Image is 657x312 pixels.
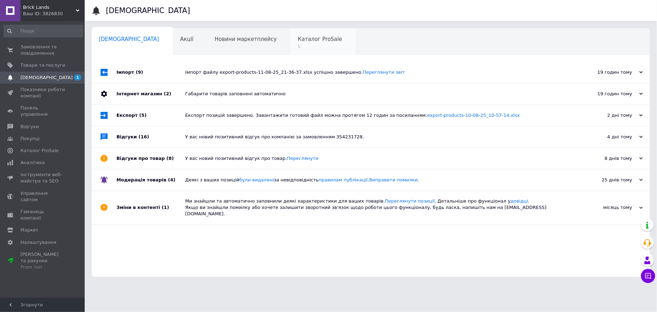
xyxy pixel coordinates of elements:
span: (9) [136,70,143,75]
div: Експорт позицій завершено. Завантажити готовий файл можна протягом 12 годин за посиланням: [185,112,572,119]
span: (2) [164,91,171,96]
div: Імпорт файлу export-products-11-08-25_21-36-37.xlsx успішно завершено. [185,69,572,76]
h1: [DEMOGRAPHIC_DATA] [106,6,190,15]
div: Інтернет магазин [116,83,185,104]
a: Виправити помилки [369,177,418,182]
span: (4) [168,177,175,182]
input: Пошук [4,25,83,37]
a: Переглянути [287,156,318,161]
div: Експорт [116,105,185,126]
span: Відгуки [20,124,39,130]
a: Переглянути звіт [363,70,405,75]
span: Каталог ProSale [20,148,59,154]
span: Замовлення та повідомлення [20,44,65,56]
span: Товари та послуги [20,62,65,68]
span: (5) [139,113,147,118]
span: [DEMOGRAPHIC_DATA] [20,74,73,81]
span: (1) [162,205,169,210]
span: [DEMOGRAPHIC_DATA] [99,36,159,42]
div: Ваш ID: 3826830 [23,11,85,17]
div: Модерація товарів [116,169,185,191]
a: були видалені [239,177,274,182]
span: 1 [298,44,342,49]
div: 19 годин тому [572,91,643,97]
button: Чат з покупцем [641,269,655,283]
div: Відгуки [116,126,185,148]
div: 2 дні тому [572,112,643,119]
span: Маркет [20,227,38,233]
div: Імпорт [116,62,185,83]
div: У вас новий позитивний відгук про товар. [185,155,572,162]
div: У вас новий позитивний відгук про компанію за замовленням 354231728. [185,134,572,140]
span: Інструменти веб-майстра та SEO [20,172,65,184]
span: Акції [180,36,194,42]
a: правилам публікації [319,177,368,182]
span: Покупці [20,136,40,142]
div: Ми знайшли та автоматично заповнили деякі характеристики для ваших товарів. . Детальніше про функ... [185,198,572,217]
span: Налаштування [20,239,56,246]
span: [PERSON_NAME] та рахунки [20,251,65,271]
span: Панель управління [20,105,65,118]
span: Аналітика [20,160,45,166]
span: (8) [167,156,174,161]
a: export-products-10-08-25_10-57-14.xlsx [427,113,520,118]
a: довідці [511,198,528,204]
div: Prom топ [20,264,65,270]
span: Каталог ProSale [298,36,342,42]
span: Показники роботи компанії [20,86,65,99]
span: Brick Lands [23,4,76,11]
div: Зміни в контенті [116,191,185,224]
span: Управління сайтом [20,190,65,203]
div: 25 днів тому [572,177,643,183]
div: місяць тому [572,204,643,211]
span: Гаманець компанії [20,209,65,221]
div: 19 годин тому [572,69,643,76]
span: Новини маркетплейсу [215,36,277,42]
div: Габарити товарів заповнені автоматично [185,91,572,97]
div: 8 днів тому [572,155,643,162]
a: Переглянути позиції [385,198,435,204]
span: 1 [74,74,81,80]
div: 4 дні тому [572,134,643,140]
div: Деякі з ваших позицій за невідповідність . . [185,177,572,183]
span: (16) [139,134,149,139]
div: Відгуки про товар [116,148,185,169]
